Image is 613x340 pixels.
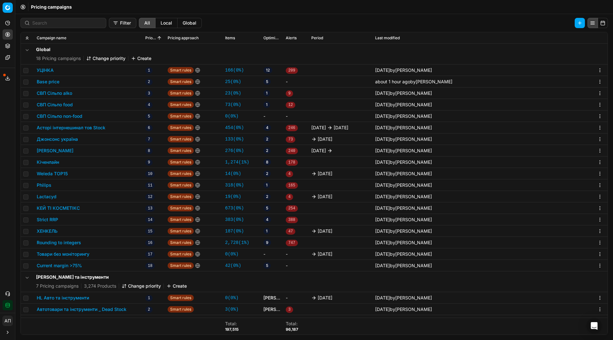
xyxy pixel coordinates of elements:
a: 0(0%) [225,295,238,301]
button: Товари без моніторингу [37,251,89,257]
span: 4 [145,102,153,108]
div: by [PERSON_NAME] [375,159,432,165]
td: - [283,260,309,271]
button: СВП Сільпо food [37,102,73,108]
div: by [PERSON_NAME] [375,205,432,211]
a: 73(0%) [225,102,241,108]
a: 2,728(1%) [225,239,249,246]
button: Автотовари та інструменти _ Dead Stock [37,306,126,313]
span: Smart rules [168,205,194,211]
span: [DATE] [318,136,332,142]
a: 187(0%) [225,228,244,234]
button: СВП Сільпо non-food [37,113,82,119]
div: Total : [225,321,238,327]
span: 5 [145,113,153,120]
button: Philips [37,182,51,188]
span: Smart rules [168,193,194,200]
button: СВП Сільпо alko [37,90,72,96]
span: 9 [263,239,271,246]
span: 73 [286,136,295,143]
span: Priority [145,35,156,41]
span: Smart rules [168,251,194,257]
span: [DATE] [375,90,390,96]
a: 42(0%) [225,262,241,269]
span: Smart rules [168,136,194,142]
span: 388 [286,217,298,223]
div: by [PERSON_NAME] [375,67,432,73]
span: [DATE] [375,148,390,153]
span: Smart rules [168,67,194,73]
span: [DATE] [375,295,390,300]
span: Smart rules [168,113,194,119]
a: [PERSON_NAME] та інструменти [263,295,281,301]
span: 3 [286,306,293,313]
nav: breadcrumb [31,4,72,10]
button: Джонсонс україна [37,136,78,142]
button: global [178,18,202,28]
div: 197,515 [225,327,238,332]
span: Pricing campaigns [31,4,72,10]
button: local [155,18,178,28]
a: 19(0%) [225,193,241,200]
button: Кіченлайн [37,159,59,165]
span: [DATE] [375,228,390,234]
a: 0(0%) [225,251,238,257]
div: by [PERSON_NAME] [375,147,432,154]
span: 8 [145,148,153,154]
span: [DATE] [375,136,390,142]
span: 1 [263,102,270,108]
span: [DATE] [318,251,332,257]
span: [DATE] [311,147,326,154]
span: [DATE] [375,125,390,130]
span: 240 [286,148,298,154]
a: [PERSON_NAME] та інструменти [263,306,281,313]
span: [DATE] [375,240,390,245]
a: 673(0%) [225,205,244,211]
span: [DATE] [375,159,390,165]
span: 3 [145,90,153,97]
span: Smart rules [168,182,194,188]
span: 13 [145,205,155,212]
span: 1 [145,67,153,74]
button: КЕЙ ТІ КОСМЕТІКС [37,205,80,211]
a: 14(0%) [225,170,241,177]
span: 178 [286,159,298,166]
div: 96,187 [286,327,298,332]
a: 25(0%) [225,79,241,85]
span: 11 [145,182,155,189]
span: Items [225,35,235,41]
span: 12 [286,102,295,108]
a: 276(0%) [225,147,244,154]
span: 2 [145,306,153,313]
button: УЦІНКА [37,67,54,73]
span: 2 [263,136,271,142]
div: by [PERSON_NAME] [375,228,432,234]
span: 12 [145,194,155,200]
a: 1,274(1%) [225,159,249,165]
div: by [PERSON_NAME] [375,170,432,177]
span: [DATE] [318,295,332,301]
span: [DATE] [375,102,390,107]
button: ХЕНКЕЛЬ [37,228,57,234]
button: Strict RRP [37,216,58,223]
a: 3(0%) [225,306,238,313]
a: 166(0%) [225,67,244,73]
div: by [PERSON_NAME] [375,102,432,108]
span: АП [3,316,12,326]
a: 0(0%) [225,113,238,119]
button: Base price [37,79,59,85]
span: Campaign name [37,35,66,41]
span: 1 [263,228,270,234]
span: 4 [263,216,271,223]
span: 9 [286,90,293,97]
span: 5 [263,79,271,85]
button: Rounding to integers [37,239,81,246]
span: 8 [263,159,271,165]
h5: [PERSON_NAME] та інструменти [36,274,187,280]
span: [DATE] [375,171,390,176]
span: Smart rules [168,170,194,177]
span: 209 [286,67,298,74]
span: 165 [286,182,298,189]
span: [DATE] [318,228,332,234]
span: about 1 hour ago [375,79,410,84]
